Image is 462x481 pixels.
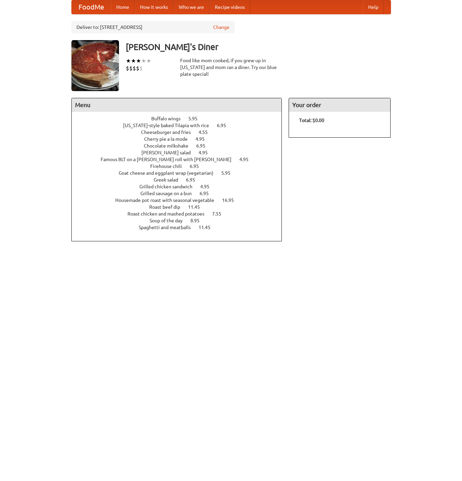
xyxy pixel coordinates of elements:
[180,57,282,78] div: Food like mom cooked, if you grew up in [US_STATE] and mom ran a diner. Try our blue plate special!
[133,65,136,72] li: $
[151,116,187,121] span: Buffalo wings
[115,197,221,203] span: Housemade pot roast with seasonal vegetable
[151,116,210,121] a: Buffalo wings 5.95
[131,57,136,65] li: ★
[188,204,207,210] span: 11.45
[139,65,143,72] li: $
[119,170,243,176] a: Goat cheese and eggplant wrap (vegetarian) 5.95
[139,225,198,230] span: Spaghetti and meatballs
[72,98,282,112] h4: Menu
[144,143,195,149] span: Chocolate milkshake
[126,57,131,65] li: ★
[139,184,222,189] a: Grilled chicken sandwich 4.95
[154,177,185,183] span: Greek salad
[195,136,211,142] span: 4.95
[190,218,206,223] span: 8.95
[186,177,202,183] span: 6.95
[149,204,212,210] a: Roast beef dip 11.45
[149,204,187,210] span: Roast beef dip
[139,225,223,230] a: Spaghetti and meatballs 11.45
[299,118,324,123] b: Total: $0.00
[199,225,217,230] span: 11.45
[363,0,384,14] a: Help
[212,211,228,217] span: 7.55
[150,218,189,223] span: Soup of the day
[123,123,216,128] span: [US_STATE]-style baked Tilapia with rice
[239,157,255,162] span: 4.95
[141,150,220,155] a: [PERSON_NAME] salad 4.95
[213,24,229,31] a: Change
[119,170,220,176] span: Goat cheese and eggplant wrap (vegetarian)
[127,211,234,217] a: Roast chicken and mashed potatoes 7.55
[144,143,218,149] a: Chocolate milkshake 6.95
[136,65,139,72] li: $
[221,170,237,176] span: 5.95
[200,191,216,196] span: 6.95
[154,177,208,183] a: Greek salad 6.95
[150,164,211,169] a: Firehouse chili 6.95
[126,40,391,54] h3: [PERSON_NAME]'s Diner
[71,21,235,33] div: Deliver to: [STREET_ADDRESS]
[111,0,135,14] a: Home
[140,191,221,196] a: Grilled sausage on a bun 6.95
[126,65,129,72] li: $
[199,130,215,135] span: 4.55
[71,40,119,91] img: angular.jpg
[144,136,194,142] span: Cherry pie a la mode
[144,136,217,142] a: Cherry pie a la mode 4.95
[129,65,133,72] li: $
[115,197,246,203] a: Housemade pot roast with seasonal vegetable 16.95
[199,150,215,155] span: 4.95
[196,143,212,149] span: 6.95
[140,191,199,196] span: Grilled sausage on a bun
[217,123,233,128] span: 6.95
[127,211,211,217] span: Roast chicken and mashed potatoes
[101,157,261,162] a: Famous BLT on a [PERSON_NAME] roll with [PERSON_NAME] 4.95
[141,130,198,135] span: Cheeseburger and fries
[150,218,212,223] a: Soup of the day 8.95
[141,57,146,65] li: ★
[72,0,111,14] a: FoodMe
[136,57,141,65] li: ★
[141,150,198,155] span: [PERSON_NAME] salad
[101,157,238,162] span: Famous BLT on a [PERSON_NAME] roll with [PERSON_NAME]
[139,184,199,189] span: Grilled chicken sandwich
[150,164,189,169] span: Firehouse chili
[146,57,151,65] li: ★
[173,0,209,14] a: Who we are
[141,130,220,135] a: Cheeseburger and fries 4.55
[188,116,204,121] span: 5.95
[190,164,206,169] span: 6.95
[222,197,241,203] span: 16.95
[289,98,390,112] h4: Your order
[200,184,216,189] span: 4.95
[123,123,239,128] a: [US_STATE]-style baked Tilapia with rice 6.95
[135,0,173,14] a: How it works
[209,0,250,14] a: Recipe videos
